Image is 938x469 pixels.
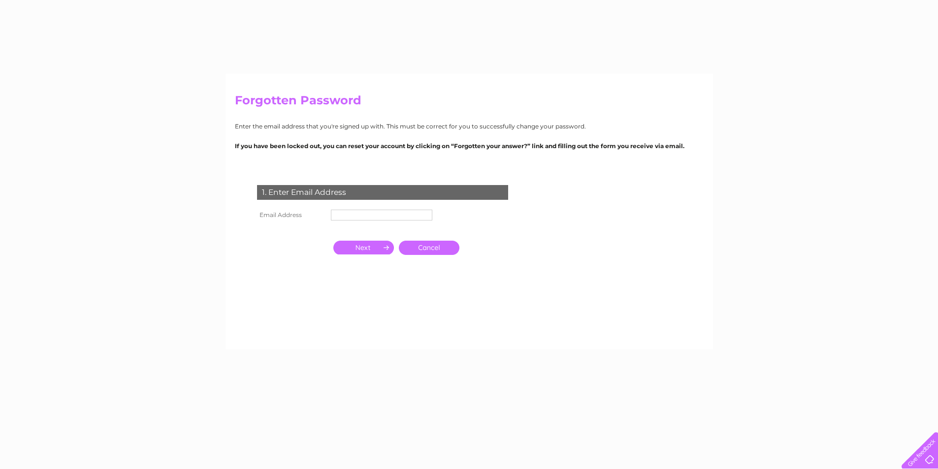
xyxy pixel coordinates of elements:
[235,94,704,112] h2: Forgotten Password
[399,241,459,255] a: Cancel
[235,122,704,131] p: Enter the email address that you're signed up with. This must be correct for you to successfully ...
[255,207,328,223] th: Email Address
[257,185,508,200] div: 1. Enter Email Address
[235,141,704,151] p: If you have been locked out, you can reset your account by clicking on “Forgotten your answer?” l...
